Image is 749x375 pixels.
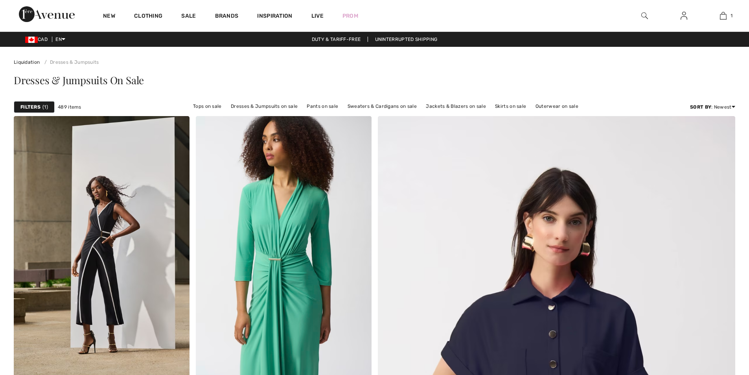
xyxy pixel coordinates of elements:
a: Liquidation [14,59,40,65]
strong: Sort By [690,104,711,110]
iframe: Opens a widget where you can chat to one of our agents [699,316,741,336]
a: 1 [704,11,742,20]
a: Sale [181,13,196,21]
a: Live [311,12,324,20]
span: Inspiration [257,13,292,21]
a: Sweaters & Cardigans on sale [344,101,421,111]
a: Clothing [134,13,162,21]
a: Outerwear on sale [532,101,582,111]
div: : Newest [690,103,735,111]
img: 1ère Avenue [19,6,75,22]
a: Tops on sale [189,101,226,111]
img: search the website [641,11,648,20]
a: Dresses & Jumpsuits [41,59,99,65]
a: Sign In [674,11,694,21]
a: Dresses & Jumpsuits on sale [227,101,302,111]
strong: Filters [20,103,40,111]
a: Prom [342,12,358,20]
a: New [103,13,115,21]
a: Pants on sale [303,101,342,111]
a: Jackets & Blazers on sale [422,101,490,111]
a: Brands [215,13,239,21]
a: Skirts on sale [491,101,530,111]
img: Canadian Dollar [25,37,38,43]
img: My Info [681,11,687,20]
img: My Bag [720,11,727,20]
span: 1 [731,12,732,19]
span: 1 [42,103,48,111]
span: Dresses & Jumpsuits On Sale [14,73,144,87]
span: EN [55,37,65,42]
span: 489 items [58,103,81,111]
span: CAD [25,37,51,42]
